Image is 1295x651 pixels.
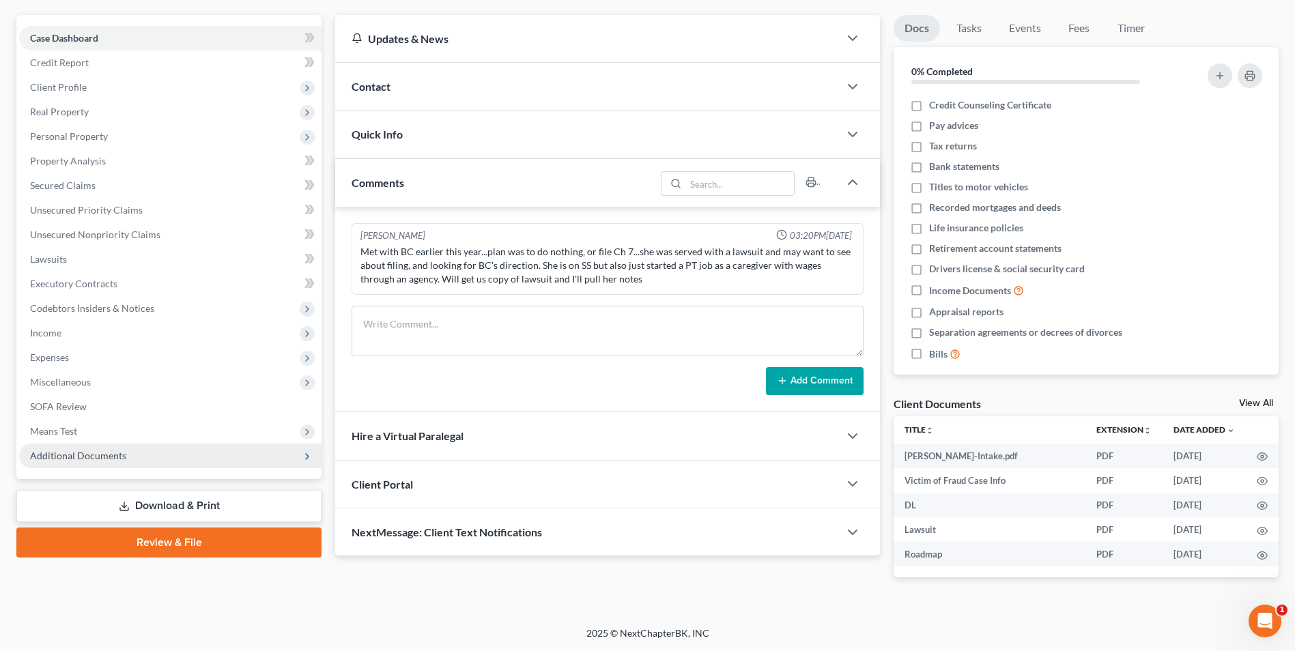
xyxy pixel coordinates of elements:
[1085,468,1163,493] td: PDF
[1163,542,1246,566] td: [DATE]
[352,176,404,189] span: Comments
[790,229,852,242] span: 03:20PM[DATE]
[1085,542,1163,566] td: PDF
[929,262,1085,276] span: Drivers license & social security card
[19,222,322,247] a: Unsecured Nonpriority Claims
[905,424,934,435] a: Titleunfold_more
[19,247,322,272] a: Lawsuits
[1143,426,1152,435] i: unfold_more
[30,229,160,240] span: Unsecured Nonpriority Claims
[929,180,1028,194] span: Titles to motor vehicles
[30,278,117,289] span: Executory Contracts
[1163,468,1246,493] td: [DATE]
[1107,15,1156,42] a: Timer
[1249,605,1281,637] iframe: Intercom live chat
[929,98,1051,112] span: Credit Counseling Certificate
[1085,493,1163,517] td: PDF
[998,15,1052,42] a: Events
[352,31,823,46] div: Updates & News
[894,517,1085,542] td: Lawsuit
[911,66,973,77] strong: 0% Completed
[30,179,96,191] span: Secured Claims
[1173,424,1235,435] a: Date Added expand_more
[352,80,390,93] span: Contact
[894,493,1085,517] td: DL
[929,284,1011,298] span: Income Documents
[894,444,1085,468] td: [PERSON_NAME]-Intake.pdf
[30,57,89,68] span: Credit Report
[1239,399,1273,408] a: View All
[1277,605,1287,616] span: 1
[894,396,981,411] div: Client Documents
[19,149,322,173] a: Property Analysis
[1085,444,1163,468] td: PDF
[1227,426,1235,435] i: expand_more
[19,272,322,296] a: Executory Contracts
[30,106,89,117] span: Real Property
[16,527,322,558] a: Review & File
[1096,424,1152,435] a: Extensionunfold_more
[30,253,67,265] span: Lawsuits
[352,128,403,141] span: Quick Info
[360,245,855,286] div: Met with BC earlier this year...plan was to do nothing, or file Ch 7...she was served with a laws...
[30,450,126,461] span: Additional Documents
[929,160,999,173] span: Bank statements
[19,173,322,198] a: Secured Claims
[30,401,87,412] span: SOFA Review
[16,490,322,522] a: Download & Print
[1163,444,1246,468] td: [DATE]
[30,327,61,338] span: Income
[929,139,977,153] span: Tax returns
[30,155,106,167] span: Property Analysis
[360,229,425,242] div: [PERSON_NAME]
[30,32,98,44] span: Case Dashboard
[19,50,322,75] a: Credit Report
[926,426,934,435] i: unfold_more
[929,325,1122,339] span: Separation agreements or decrees of divorces
[929,347,948,361] span: Bills
[19,394,322,419] a: SOFA Review
[1057,15,1101,42] a: Fees
[30,376,91,388] span: Miscellaneous
[929,242,1062,255] span: Retirement account statements
[929,201,1061,214] span: Recorded mortgages and deeds
[894,542,1085,566] td: Roadmap
[30,130,108,142] span: Personal Property
[30,425,77,437] span: Means Test
[30,302,154,314] span: Codebtors Insiders & Notices
[352,525,542,538] span: NextMessage: Client Text Notifications
[19,198,322,222] a: Unsecured Priority Claims
[30,204,143,216] span: Unsecured Priority Claims
[1163,493,1246,517] td: [DATE]
[929,305,1004,319] span: Appraisal reports
[30,81,87,93] span: Client Profile
[894,15,940,42] a: Docs
[929,119,978,132] span: Pay advices
[945,15,993,42] a: Tasks
[1085,517,1163,542] td: PDF
[1163,517,1246,542] td: [DATE]
[30,351,69,363] span: Expenses
[19,26,322,50] a: Case Dashboard
[685,172,794,195] input: Search...
[929,221,1023,235] span: Life insurance policies
[766,367,864,396] button: Add Comment
[894,468,1085,493] td: Victim of Fraud Case Info
[352,429,464,442] span: Hire a Virtual Paralegal
[352,478,413,491] span: Client Portal
[259,626,1037,651] div: 2025 © NextChapterBK, INC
